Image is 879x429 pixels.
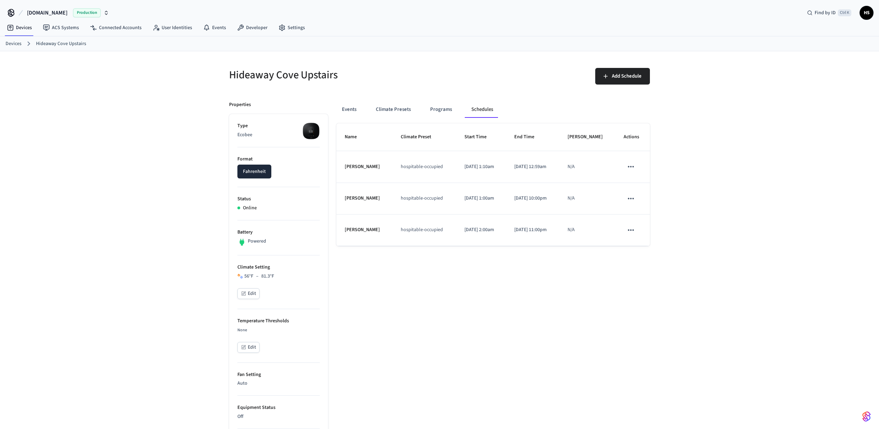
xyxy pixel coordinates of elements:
[248,238,266,245] p: Powered
[392,151,456,183] td: hospitable-occupied
[237,404,320,411] p: Equipment Status
[336,101,362,118] button: Events
[860,6,873,20] button: HS
[862,411,871,422] img: SeamLogoGradient.69752ec5.svg
[838,9,851,16] span: Ctrl K
[73,8,101,17] span: Production
[27,9,67,17] span: [DOMAIN_NAME]
[237,317,320,325] p: Temperature Thresholds
[37,21,84,34] a: ACS Systems
[612,72,642,81] span: Add Schedule
[392,183,456,214] td: hospitable-occupied
[147,21,198,34] a: User Identities
[237,229,320,236] p: Battery
[559,183,615,214] td: N/A
[466,101,499,118] button: Schedules
[392,214,456,246] td: hospitable-occupied
[860,7,873,19] span: HS
[370,101,416,118] button: Climate Presets
[36,40,86,47] a: Hideaway Cove Upstairs
[237,327,247,333] span: None
[237,288,260,299] button: Edit
[336,123,650,246] table: schedules table
[464,195,498,202] p: [DATE] 1:00am
[425,101,457,118] button: Programs
[244,273,274,280] div: 56 °F 81.3 °F
[456,123,506,151] th: Start Time
[237,165,271,178] button: Fahrenheit
[815,9,836,16] span: Find by ID
[392,123,456,151] th: Climate Preset
[559,151,615,183] td: N/A
[237,371,320,378] p: Fan Setting
[345,226,384,234] p: [PERSON_NAME]
[559,214,615,246] td: N/A
[229,68,435,82] h5: Hideaway Cove Upstairs
[198,21,232,34] a: Events
[6,40,21,47] a: Devices
[1,21,37,34] a: Devices
[237,122,320,130] p: Type
[336,123,392,151] th: Name
[345,195,384,202] p: [PERSON_NAME]
[243,204,257,212] p: Online
[237,156,320,163] p: Format
[237,273,243,279] img: Heat Cool
[256,273,259,280] span: –
[514,163,551,170] p: [DATE] 12:59am
[514,195,551,202] p: [DATE] 10:00pm
[84,21,147,34] a: Connected Accounts
[514,226,551,234] p: [DATE] 11:00pm
[237,413,320,420] p: Off
[345,163,384,170] p: [PERSON_NAME]
[801,7,857,19] div: Find by IDCtrl K
[559,123,615,151] th: [PERSON_NAME]
[237,131,320,139] p: Ecobee
[237,264,320,271] p: Climate Setting
[237,380,320,387] p: Auto
[506,123,559,151] th: End Time
[464,226,498,234] p: [DATE] 2:00am
[229,101,251,108] p: Properties
[237,195,320,203] p: Status
[615,123,650,151] th: Actions
[237,342,260,353] button: Edit
[273,21,310,34] a: Settings
[595,68,650,85] button: Add Schedule
[302,122,320,140] img: ecobee_lite_3
[464,163,498,170] p: [DATE] 1:10am
[232,21,273,34] a: Developer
